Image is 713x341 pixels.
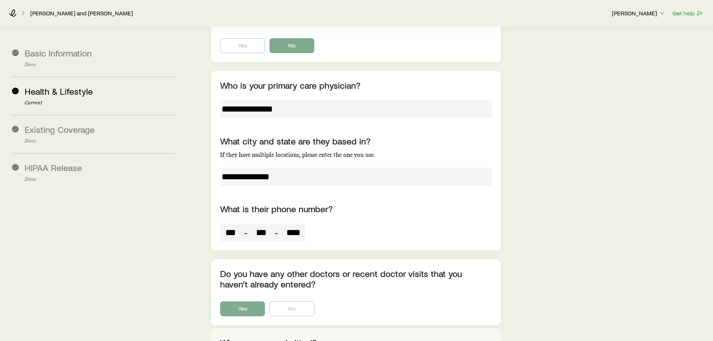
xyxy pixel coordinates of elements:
p: [PERSON_NAME] [612,9,666,17]
p: If they have multiple locations, please enter the one you use. [220,151,491,159]
button: No [269,301,314,316]
button: Yes [220,301,265,316]
label: What city and state are they based in? [220,136,371,146]
a: [PERSON_NAME] and [PERSON_NAME] [30,10,133,17]
span: HIPAA Release [25,162,82,173]
label: Who is your primary care physician? [220,80,360,91]
label: What is their phone number? [220,203,333,214]
span: Health & Lifestyle [25,86,93,97]
span: Existing Coverage [25,124,95,135]
button: [PERSON_NAME] [612,9,666,18]
span: Basic Information [25,48,92,58]
span: - [275,227,278,238]
p: Done [25,176,175,182]
button: Yes [220,38,265,53]
span: - [244,227,248,238]
p: Done [25,138,175,144]
p: Current [25,100,175,106]
button: Get help [672,9,704,18]
button: No [269,38,314,53]
p: Do you have any other doctors or recent doctor visits that you haven’t already entered? [220,268,491,289]
p: Done [25,62,175,68]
